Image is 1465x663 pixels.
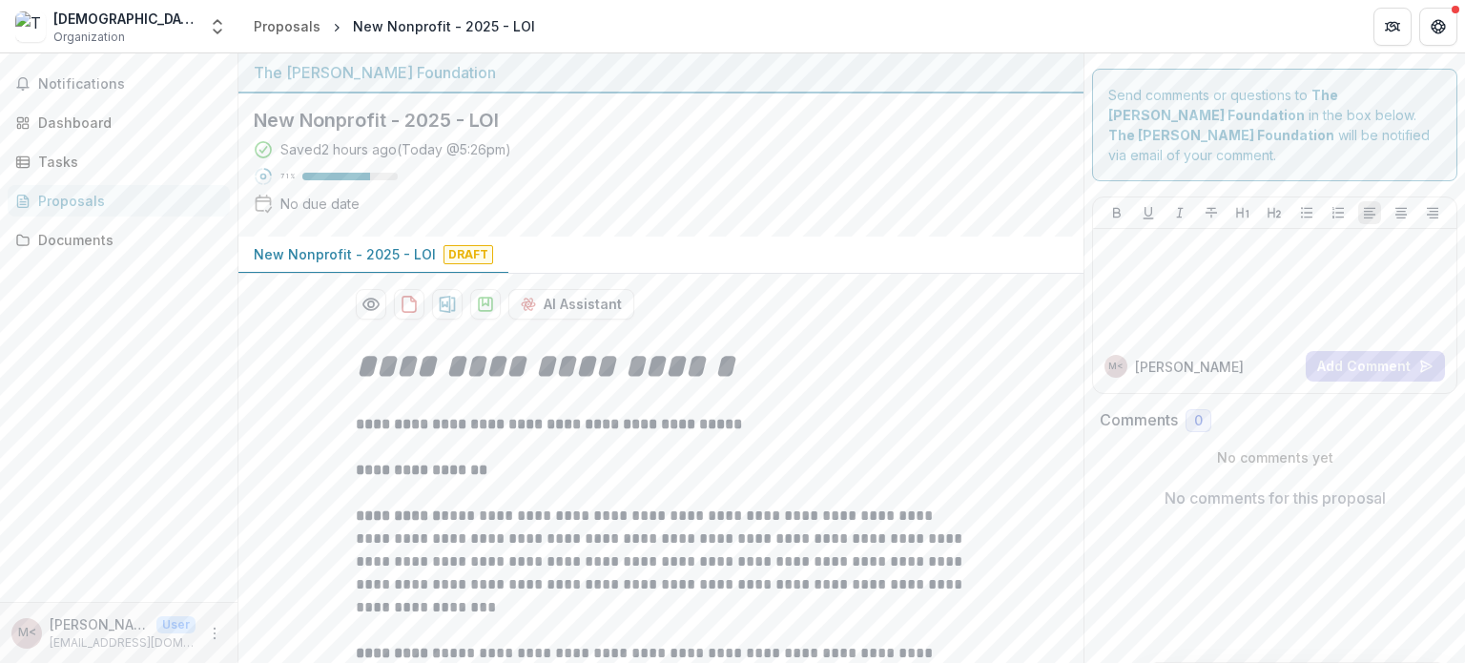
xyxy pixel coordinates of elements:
h2: New Nonprofit - 2025 - LOI [254,109,1038,132]
p: User [156,616,196,633]
button: Ordered List [1327,201,1350,224]
div: Matthew Munk <mmunk.ucu@gmail.com> [1108,362,1124,371]
button: Partners [1373,8,1412,46]
div: Tasks [38,152,215,172]
button: download-proposal [432,289,463,320]
button: Align Center [1390,201,1413,224]
button: Preview 44bcbe7f-4128-4422-8724-035a09c4c88d-0.pdf [356,289,386,320]
a: Dashboard [8,107,230,138]
button: More [203,622,226,645]
button: Align Left [1358,201,1381,224]
button: Align Right [1421,201,1444,224]
button: Open entity switcher [204,8,231,46]
p: [EMAIL_ADDRESS][DOMAIN_NAME] [50,634,196,652]
span: Notifications [38,76,222,93]
a: Documents [8,224,230,256]
button: download-proposal [470,289,501,320]
a: Tasks [8,146,230,177]
button: Heading 2 [1263,201,1286,224]
span: 0 [1194,413,1203,429]
p: [PERSON_NAME] [1135,357,1244,377]
button: Bold [1105,201,1128,224]
span: Draft [444,245,493,264]
div: Send comments or questions to in the box below. will be notified via email of your comment. [1092,69,1457,181]
div: New Nonprofit - 2025 - LOI [353,16,535,36]
div: Saved 2 hours ago ( Today @ 5:26pm ) [280,139,511,159]
button: Get Help [1419,8,1457,46]
span: Organization [53,29,125,46]
p: No comments yet [1100,447,1450,467]
div: [DEMOGRAPHIC_DATA] [53,9,196,29]
div: No due date [280,194,360,214]
div: Matthew Munk <mmunk.ucu@gmail.com> [18,627,36,639]
div: Documents [38,230,215,250]
h2: Comments [1100,411,1178,429]
button: Underline [1137,201,1160,224]
div: The [PERSON_NAME] Foundation [254,61,1068,84]
button: Strike [1200,201,1223,224]
button: Bullet List [1295,201,1318,224]
button: Notifications [8,69,230,99]
p: New Nonprofit - 2025 - LOI [254,244,436,264]
button: Heading 1 [1231,201,1254,224]
a: Proposals [246,12,328,40]
a: Proposals [8,185,230,217]
button: AI Assistant [508,289,634,320]
button: Italicize [1168,201,1191,224]
div: Proposals [38,191,215,211]
div: Dashboard [38,113,215,133]
button: Add Comment [1306,351,1445,382]
button: download-proposal [394,289,424,320]
img: The United Covenant Union [15,11,46,42]
strong: The [PERSON_NAME] Foundation [1108,127,1334,143]
nav: breadcrumb [246,12,543,40]
p: 71 % [280,170,295,183]
div: Proposals [254,16,320,36]
p: [PERSON_NAME] <[EMAIL_ADDRESS][DOMAIN_NAME]> [50,614,149,634]
p: No comments for this proposal [1165,487,1386,509]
